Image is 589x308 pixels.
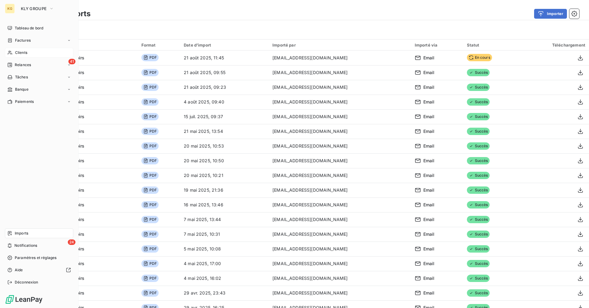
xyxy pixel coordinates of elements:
[141,289,159,297] span: PDF
[467,54,492,61] span: En cours
[467,216,490,223] span: Succès
[269,286,411,300] td: [EMAIL_ADDRESS][DOMAIN_NAME]
[180,153,269,168] td: 20 mai 2025, 10:50
[5,72,73,82] a: Tâches
[467,113,490,120] span: Succès
[15,50,27,55] span: Clients
[568,287,583,302] iframe: Intercom live chat
[269,168,411,183] td: [EMAIL_ADDRESS][DOMAIN_NAME]
[5,60,73,70] a: 41Relances
[141,128,159,135] span: PDF
[467,98,490,106] span: Succès
[423,231,435,237] span: Email
[269,227,411,242] td: [EMAIL_ADDRESS][DOMAIN_NAME]
[269,124,411,139] td: [EMAIL_ADDRESS][DOMAIN_NAME]
[15,280,38,285] span: Déconnexion
[141,84,159,91] span: PDF
[21,6,47,11] span: KLY GROUPE
[180,271,269,286] td: 4 mai 2025, 16:02
[269,51,411,65] td: [EMAIL_ADDRESS][DOMAIN_NAME]
[467,84,490,91] span: Succès
[467,275,490,282] span: Succès
[423,55,435,61] span: Email
[269,242,411,256] td: [EMAIL_ADDRESS][DOMAIN_NAME]
[5,23,73,33] a: Tableau de bord
[467,142,490,150] span: Succès
[180,197,269,212] td: 16 mai 2025, 13:46
[68,239,75,245] span: 24
[15,267,23,273] span: Aide
[467,69,490,76] span: Succès
[269,197,411,212] td: [EMAIL_ADDRESS][DOMAIN_NAME]
[15,62,31,68] span: Relances
[141,186,159,194] span: PDF
[423,69,435,76] span: Email
[180,286,269,300] td: 29 avr. 2025, 23:43
[423,246,435,252] span: Email
[141,142,159,150] span: PDF
[467,186,490,194] span: Succès
[269,271,411,286] td: [EMAIL_ADDRESS][DOMAIN_NAME]
[5,228,73,238] a: Imports
[5,97,73,107] a: Paiements
[14,243,37,248] span: Notifications
[184,43,265,47] div: Date d’import
[141,113,159,120] span: PDF
[180,212,269,227] td: 7 mai 2025, 13:44
[180,95,269,109] td: 4 août 2025, 09:40
[180,109,269,124] td: 15 juil. 2025, 09:37
[269,65,411,80] td: [EMAIL_ADDRESS][DOMAIN_NAME]
[467,128,490,135] span: Succès
[423,143,435,149] span: Email
[534,9,567,19] button: Importer
[5,4,15,13] div: KG
[15,38,31,43] span: Factures
[269,109,411,124] td: [EMAIL_ADDRESS][DOMAIN_NAME]
[5,36,73,45] a: Factures
[15,74,28,80] span: Tâches
[141,231,159,238] span: PDF
[423,99,435,105] span: Email
[180,168,269,183] td: 20 mai 2025, 10:21
[180,183,269,197] td: 19 mai 2025, 21:36
[180,51,269,65] td: 21 août 2025, 11:45
[269,153,411,168] td: [EMAIL_ADDRESS][DOMAIN_NAME]
[423,290,435,296] span: Email
[180,65,269,80] td: 21 août 2025, 09:55
[423,261,435,267] span: Email
[180,139,269,153] td: 20 mai 2025, 10:53
[141,69,159,76] span: PDF
[29,42,134,48] div: Import
[269,80,411,95] td: [EMAIL_ADDRESS][DOMAIN_NAME]
[5,253,73,263] a: Paramètres et réglages
[423,84,435,90] span: Email
[467,231,490,238] span: Succès
[423,128,435,134] span: Email
[180,124,269,139] td: 21 mai 2025, 13:54
[141,157,159,164] span: PDF
[180,242,269,256] td: 5 mai 2025, 10:08
[269,139,411,153] td: [EMAIL_ADDRESS][DOMAIN_NAME]
[141,54,159,61] span: PDF
[269,256,411,271] td: [EMAIL_ADDRESS][DOMAIN_NAME]
[15,231,28,236] span: Imports
[423,202,435,208] span: Email
[141,275,159,282] span: PDF
[141,43,177,47] div: Format
[180,227,269,242] td: 7 mai 2025, 10:31
[423,216,435,223] span: Email
[272,43,407,47] div: Importé par
[467,289,490,297] span: Succès
[141,98,159,106] span: PDF
[15,25,43,31] span: Tableau de bord
[467,43,516,47] div: Statut
[523,43,585,47] div: Téléchargement
[15,255,56,261] span: Paramètres et réglages
[180,80,269,95] td: 21 août 2025, 09:23
[467,201,490,208] span: Succès
[180,256,269,271] td: 4 mai 2025, 17:00
[467,245,490,253] span: Succès
[5,48,73,58] a: Clients
[141,216,159,223] span: PDF
[68,59,75,64] span: 41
